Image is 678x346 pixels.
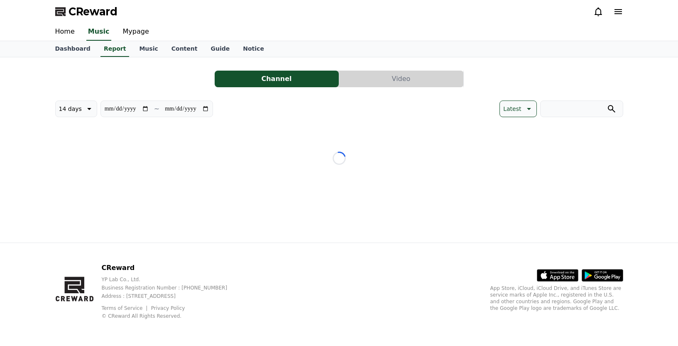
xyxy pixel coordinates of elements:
p: © CReward All Rights Reserved. [101,313,240,319]
a: Video [339,71,464,87]
button: Video [339,71,463,87]
a: Guide [204,41,236,57]
p: 14 days [59,103,82,115]
p: App Store, iCloud, iCloud Drive, and iTunes Store are service marks of Apple Inc., registered in ... [490,285,623,312]
a: Terms of Service [101,305,149,311]
span: CReward [69,5,117,18]
button: Channel [215,71,339,87]
a: Dashboard [49,41,97,57]
a: Privacy Policy [151,305,185,311]
p: ~ [154,104,159,114]
a: Home [49,23,81,41]
a: Mypage [116,23,156,41]
a: Music [86,23,111,41]
button: 14 days [55,101,97,117]
a: CReward [55,5,117,18]
a: Report [100,41,130,57]
p: Address : [STREET_ADDRESS] [101,293,240,299]
a: Music [132,41,164,57]
button: Latest [499,101,536,117]
p: Latest [503,103,521,115]
a: Notice [236,41,271,57]
p: Business Registration Number : [PHONE_NUMBER] [101,285,240,291]
p: CReward [101,263,240,273]
a: Content [165,41,204,57]
p: YP Lab Co., Ltd. [101,276,240,283]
